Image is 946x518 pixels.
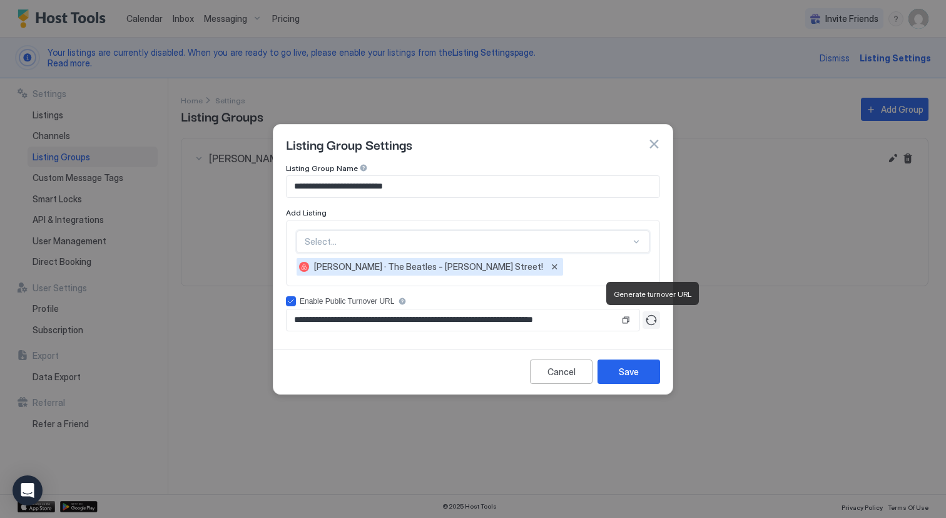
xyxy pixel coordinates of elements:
[13,475,43,505] div: Open Intercom Messenger
[286,163,358,173] span: Listing Group Name
[598,360,660,384] button: Save
[300,297,394,306] div: Enable Public Turnover URL
[548,261,561,273] button: Remove
[286,135,412,153] span: Listing Group Settings
[286,296,660,306] div: accessCode
[547,365,576,378] div: Cancel
[530,360,593,384] button: Cancel
[287,176,659,197] input: Input Field
[619,314,632,326] button: Copy
[286,208,327,217] span: Add Listing
[619,365,639,378] div: Save
[287,309,619,331] input: Input Field
[314,261,543,272] span: [PERSON_NAME] · The Beatles - [PERSON_NAME] Street!
[643,311,660,329] button: Generate turnover URL
[614,289,691,299] span: Generate turnover URL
